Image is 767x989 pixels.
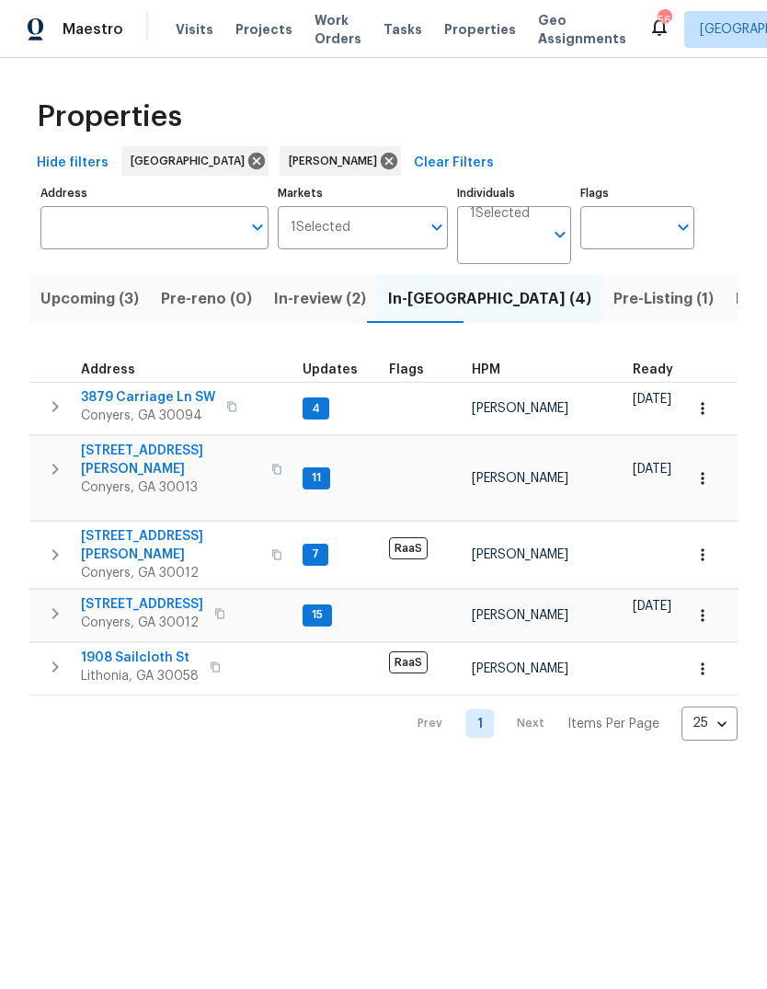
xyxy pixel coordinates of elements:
button: Open [547,222,573,247]
span: Visits [176,20,213,39]
div: [GEOGRAPHIC_DATA] [121,146,269,176]
span: [DATE] [633,393,671,406]
span: 11 [304,470,328,486]
span: [GEOGRAPHIC_DATA] [131,152,252,170]
div: [PERSON_NAME] [280,146,401,176]
span: Clear Filters [414,152,494,175]
span: Lithonia, GA 30058 [81,667,199,685]
span: Updates [303,363,358,376]
span: Pre-reno (0) [161,286,252,312]
span: 7 [304,546,326,562]
span: 1908 Sailcloth St [81,649,199,667]
span: In-review (2) [274,286,366,312]
span: RaaS [389,651,428,673]
span: Tasks [383,23,422,36]
span: [PERSON_NAME] [472,472,568,485]
span: [PERSON_NAME] [289,152,384,170]
span: [STREET_ADDRESS][PERSON_NAME] [81,442,260,478]
span: Conyers, GA 30012 [81,614,203,632]
button: Open [670,214,696,240]
button: Open [245,214,270,240]
label: Address [40,188,269,199]
span: Geo Assignments [538,11,626,48]
span: RaaS [389,537,428,559]
a: Goto page 1 [466,709,494,738]
span: [DATE] [633,600,671,613]
span: Pre-Listing (1) [613,286,714,312]
span: [PERSON_NAME] [472,609,568,622]
span: HPM [472,363,500,376]
label: Individuals [457,188,571,199]
span: Conyers, GA 30094 [81,407,215,425]
button: Open [424,214,450,240]
span: [PERSON_NAME] [472,662,568,675]
span: Ready [633,363,673,376]
span: 15 [304,607,330,623]
span: Properties [37,108,182,126]
span: Maestro [63,20,123,39]
span: 1 Selected [291,220,350,236]
span: Flags [389,363,424,376]
label: Flags [580,188,694,199]
span: 3879 Carriage Ln SW [81,388,215,407]
span: Address [81,363,135,376]
span: Properties [444,20,516,39]
span: [STREET_ADDRESS][PERSON_NAME] [81,527,260,564]
span: [PERSON_NAME] [472,402,568,415]
span: [STREET_ADDRESS] [81,595,203,614]
span: Upcoming (3) [40,286,139,312]
div: 56 [658,11,670,29]
span: Hide filters [37,152,109,175]
span: [DATE] [633,463,671,476]
button: Clear Filters [406,146,501,180]
div: 25 [681,699,738,747]
p: Items Per Page [567,715,659,733]
span: Projects [235,20,292,39]
span: Work Orders [315,11,361,48]
span: In-[GEOGRAPHIC_DATA] (4) [388,286,591,312]
button: Hide filters [29,146,116,180]
span: [PERSON_NAME] [472,548,568,561]
span: Conyers, GA 30013 [81,478,260,497]
label: Markets [278,188,449,199]
div: Earliest renovation start date (first business day after COE or Checkout) [633,363,690,376]
span: 1 Selected [470,206,530,222]
span: 4 [304,401,327,417]
span: Conyers, GA 30012 [81,564,260,582]
nav: Pagination Navigation [400,707,738,741]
